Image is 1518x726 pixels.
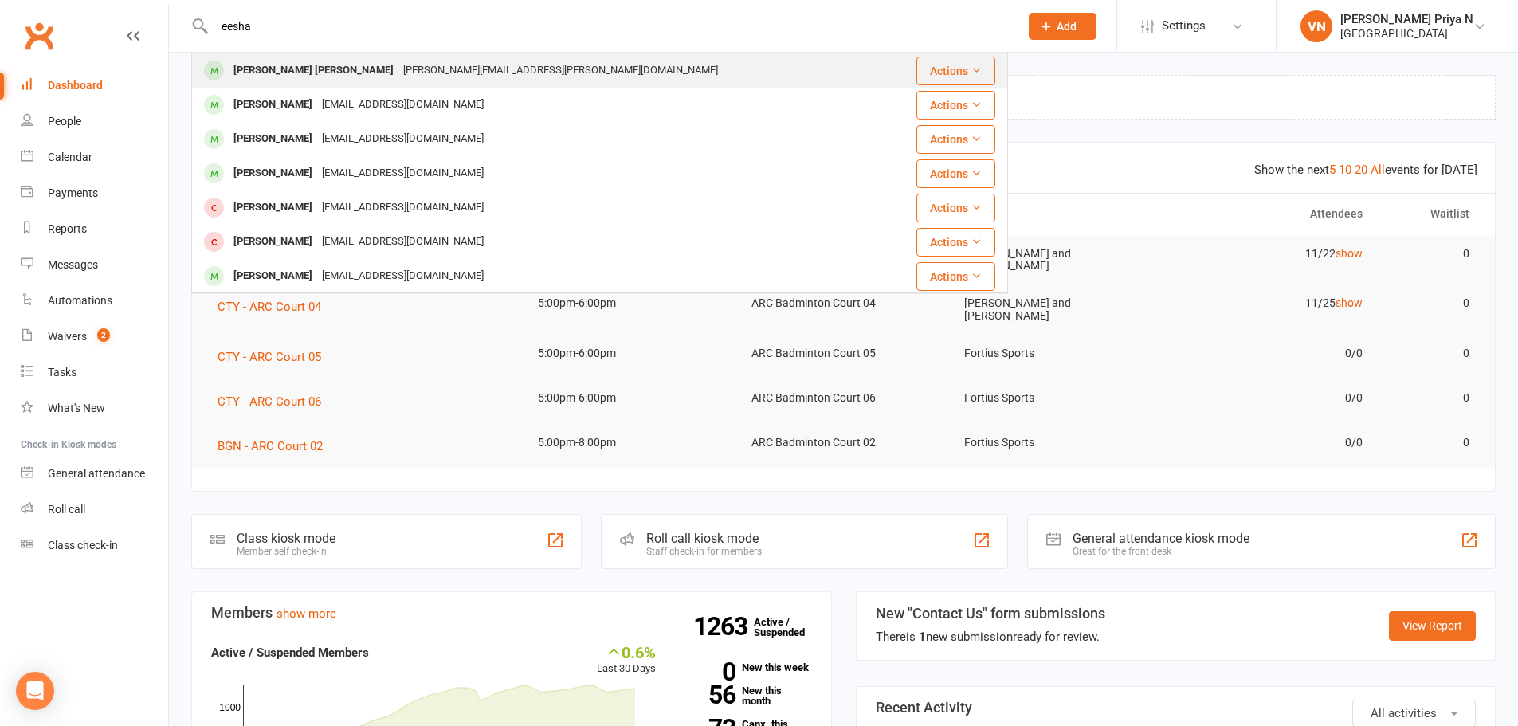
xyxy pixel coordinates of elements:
[21,528,168,563] a: Class kiosk mode
[1163,194,1377,234] th: Attendees
[1377,424,1484,461] td: 0
[229,59,398,82] div: [PERSON_NAME] [PERSON_NAME]
[524,285,737,322] td: 5:00pm-6:00pm
[916,57,995,85] button: Actions
[218,437,334,456] button: BGN - ARC Court 02
[1377,235,1484,273] td: 0
[229,128,317,151] div: [PERSON_NAME]
[950,424,1163,461] td: Fortius Sports
[21,456,168,492] a: General attendance kiosk mode
[218,392,332,411] button: CTY - ARC Court 06
[48,151,92,163] div: Calendar
[48,294,112,307] div: Automations
[218,300,321,314] span: CTY - ARC Court 04
[1377,379,1484,417] td: 0
[646,546,762,557] div: Staff check-in for members
[21,211,168,247] a: Reports
[48,366,76,379] div: Tasks
[1371,706,1437,720] span: All activities
[1389,611,1476,640] a: View Report
[317,128,488,151] div: [EMAIL_ADDRESS][DOMAIN_NAME]
[524,379,737,417] td: 5:00pm-6:00pm
[218,297,332,316] button: CTY - ARC Court 04
[1163,235,1377,273] td: 11/22
[916,125,995,154] button: Actions
[919,630,926,644] strong: 1
[737,285,951,322] td: ARC Badminton Court 04
[1340,12,1473,26] div: [PERSON_NAME] Priya N
[1254,160,1477,179] div: Show the next events for [DATE]
[1057,20,1077,33] span: Add
[754,605,824,649] a: 1263Active / Suspended
[524,335,737,372] td: 5:00pm-6:00pm
[1377,194,1484,234] th: Waitlist
[680,662,812,673] a: 0New this week
[916,228,995,257] button: Actions
[1336,247,1363,260] a: show
[218,347,332,367] button: CTY - ARC Court 05
[680,660,735,684] strong: 0
[229,265,317,288] div: [PERSON_NAME]
[1163,335,1377,372] td: 0/0
[16,672,54,710] div: Open Intercom Messenger
[19,16,59,56] a: Clubworx
[218,394,321,409] span: CTY - ARC Court 06
[737,424,951,461] td: ARC Badminton Court 02
[597,643,656,661] div: 0.6%
[21,492,168,528] a: Roll call
[21,247,168,283] a: Messages
[524,424,737,461] td: 5:00pm-8:00pm
[737,335,951,372] td: ARC Badminton Court 05
[229,196,317,219] div: [PERSON_NAME]
[317,93,488,116] div: [EMAIL_ADDRESS][DOMAIN_NAME]
[680,685,812,706] a: 56New this month
[48,258,98,271] div: Messages
[211,605,812,621] h3: Members
[1163,285,1377,322] td: 11/25
[1340,26,1473,41] div: [GEOGRAPHIC_DATA]
[277,606,336,621] a: show more
[21,68,168,104] a: Dashboard
[1329,163,1336,177] a: 5
[317,162,488,185] div: [EMAIL_ADDRESS][DOMAIN_NAME]
[48,186,98,199] div: Payments
[1377,285,1484,322] td: 0
[48,79,103,92] div: Dashboard
[237,531,335,546] div: Class kiosk mode
[950,335,1163,372] td: Fortius Sports
[950,235,1163,285] td: [PERSON_NAME] and [PERSON_NAME]
[1073,546,1249,557] div: Great for the front desk
[21,104,168,139] a: People
[1073,531,1249,546] div: General attendance kiosk mode
[646,531,762,546] div: Roll call kiosk mode
[237,546,335,557] div: Member self check-in
[1371,163,1385,177] a: All
[916,194,995,222] button: Actions
[916,262,995,291] button: Actions
[48,503,85,516] div: Roll call
[876,627,1105,646] div: There is new submission ready for review.
[1029,13,1096,40] button: Add
[1300,10,1332,42] div: VN
[916,91,995,120] button: Actions
[218,350,321,364] span: CTY - ARC Court 05
[229,162,317,185] div: [PERSON_NAME]
[1377,335,1484,372] td: 0
[21,139,168,175] a: Calendar
[218,439,323,453] span: BGN - ARC Court 02
[21,355,168,390] a: Tasks
[317,230,488,253] div: [EMAIL_ADDRESS][DOMAIN_NAME]
[21,319,168,355] a: Waivers 2
[916,159,995,188] button: Actions
[876,700,1477,716] h3: Recent Activity
[597,643,656,677] div: Last 30 Days
[48,539,118,551] div: Class check-in
[21,175,168,211] a: Payments
[737,379,951,417] td: ARC Badminton Court 06
[950,285,1163,335] td: [PERSON_NAME] and [PERSON_NAME]
[97,328,110,342] span: 2
[48,330,87,343] div: Waivers
[1163,424,1377,461] td: 0/0
[210,15,1008,37] input: Search...
[1355,163,1367,177] a: 20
